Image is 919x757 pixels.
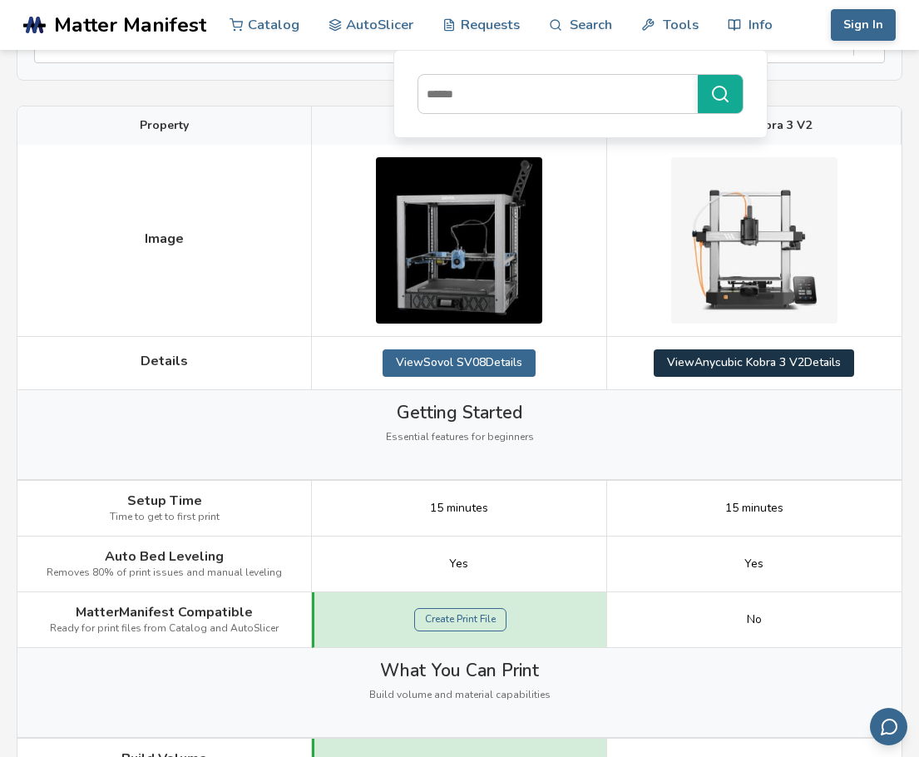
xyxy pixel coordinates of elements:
span: Auto Bed Leveling [105,549,224,564]
span: Details [141,354,188,369]
span: No [747,613,762,626]
a: Create Print File [414,608,506,631]
span: 15 minutes [430,502,488,515]
span: Property [140,119,189,132]
img: Anycubic Kobra 3 V2 [671,157,837,324]
span: Matter Manifest [54,13,206,37]
span: Yes [744,557,763,571]
button: Send feedback via email [870,708,907,745]
span: Image [145,231,184,246]
span: Removes 80% of print issues and manual leveling [47,567,282,579]
a: ViewAnycubic Kobra 3 V2Details [654,349,854,376]
a: ViewSovol SV08Details [383,349,536,376]
img: Sovol SV08 [376,157,542,324]
span: MatterManifest Compatible [76,605,253,620]
span: Setup Time [127,493,202,508]
span: Ready for print files from Catalog and AutoSlicer [50,623,279,635]
span: What You Can Print [380,661,539,680]
span: Getting Started [397,403,522,423]
button: Sign In [831,9,896,41]
span: Essential features for beginners [386,432,534,443]
span: 15 minutes [725,502,783,515]
span: Yes [449,557,468,571]
span: Time to get to first print [110,512,220,523]
span: Build volume and material capabilities [369,690,551,701]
